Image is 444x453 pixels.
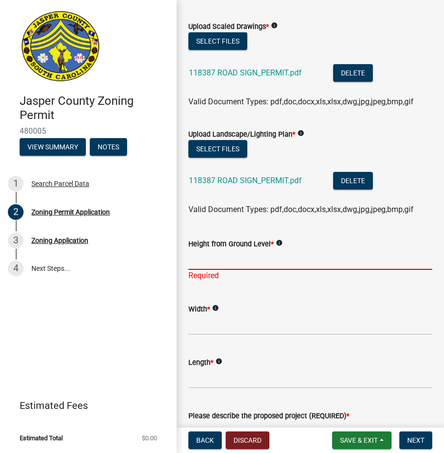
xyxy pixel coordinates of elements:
a: Estimated Fees [8,396,161,415]
i: info [271,22,278,29]
span: 480005 [20,126,157,136]
h4: Jasper County Zoning Permit [20,94,169,122]
label: Height from Ground Level [188,241,274,248]
i: info [215,358,222,365]
i: info [212,305,219,311]
div: 2 [8,204,24,220]
wm-modal-confirm: Summary [20,143,86,151]
button: Select files [188,32,247,50]
button: Save & Exit [332,431,392,449]
div: Zoning Permit Application [31,209,110,215]
img: Jasper County, South Carolina [20,10,102,84]
button: Delete [333,172,373,190]
wm-modal-confirm: Delete Document [333,69,373,78]
wm-modal-confirm: Delete Document [333,177,373,186]
button: Select files [188,140,247,158]
div: Required [188,270,432,282]
a: 118387 ROAD SIGN_PERMIT.pdf [189,68,302,77]
wm-modal-confirm: Notes [90,143,127,151]
div: 1 [8,176,24,191]
div: Search Parcel Data [31,180,89,187]
button: Discard [226,431,269,449]
label: Please describe the proposed project (REQUIRED) [188,413,349,420]
i: info [276,239,283,246]
label: Upload Scaled Drawings [188,24,269,30]
span: $0.00 [142,435,157,441]
button: Next [399,431,432,449]
span: Next [407,436,424,444]
div: 4 [8,261,24,276]
span: Valid Document Types: pdf,doc,docx,xls,xlsx,dwg,jpg,jpeg,bmp,gif [188,97,414,106]
a: 118387 ROAD SIGN_PERMIT.pdf [189,176,302,185]
button: Delete [333,64,373,82]
span: Back [196,436,214,444]
span: Valid Document Types: pdf,doc,docx,xls,xlsx,dwg,jpg,jpeg,bmp,gif [188,205,414,214]
label: Width [188,306,210,313]
label: Length [188,359,213,366]
label: Upload Landscape/Lighting Plan [188,131,295,138]
button: View Summary [20,138,86,156]
span: Estimated Total [20,435,63,441]
div: 3 [8,233,24,248]
button: Back [188,431,222,449]
span: Save & Exit [340,436,378,444]
div: Zoning Application [31,237,88,244]
i: info [297,130,304,137]
button: Notes [90,138,127,156]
